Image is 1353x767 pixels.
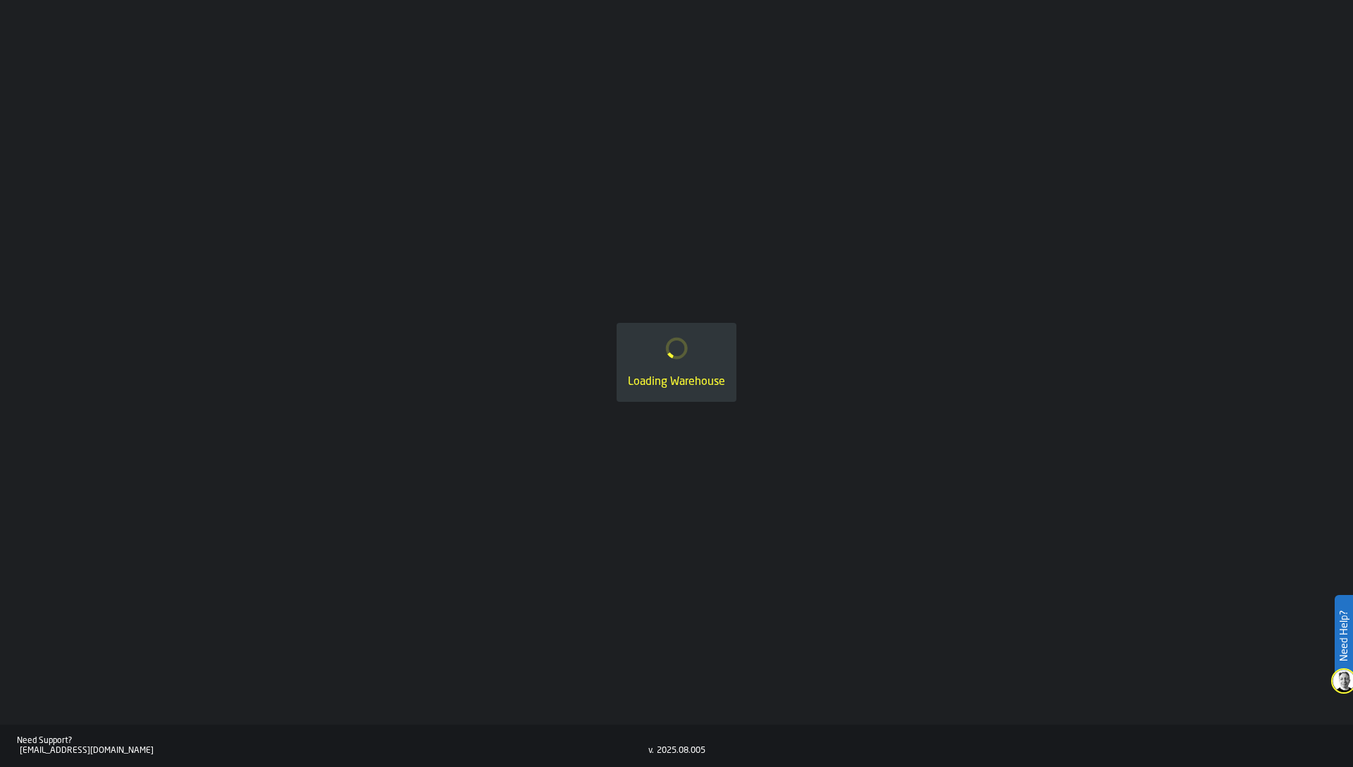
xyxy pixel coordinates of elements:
[1336,596,1352,675] label: Need Help?
[17,736,648,746] div: Need Support?
[628,374,725,391] div: Loading Warehouse
[17,736,648,756] a: Need Support?[EMAIL_ADDRESS][DOMAIN_NAME]
[20,746,648,756] div: [EMAIL_ADDRESS][DOMAIN_NAME]
[657,746,705,756] div: 2025.08.005
[648,746,654,756] div: v.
